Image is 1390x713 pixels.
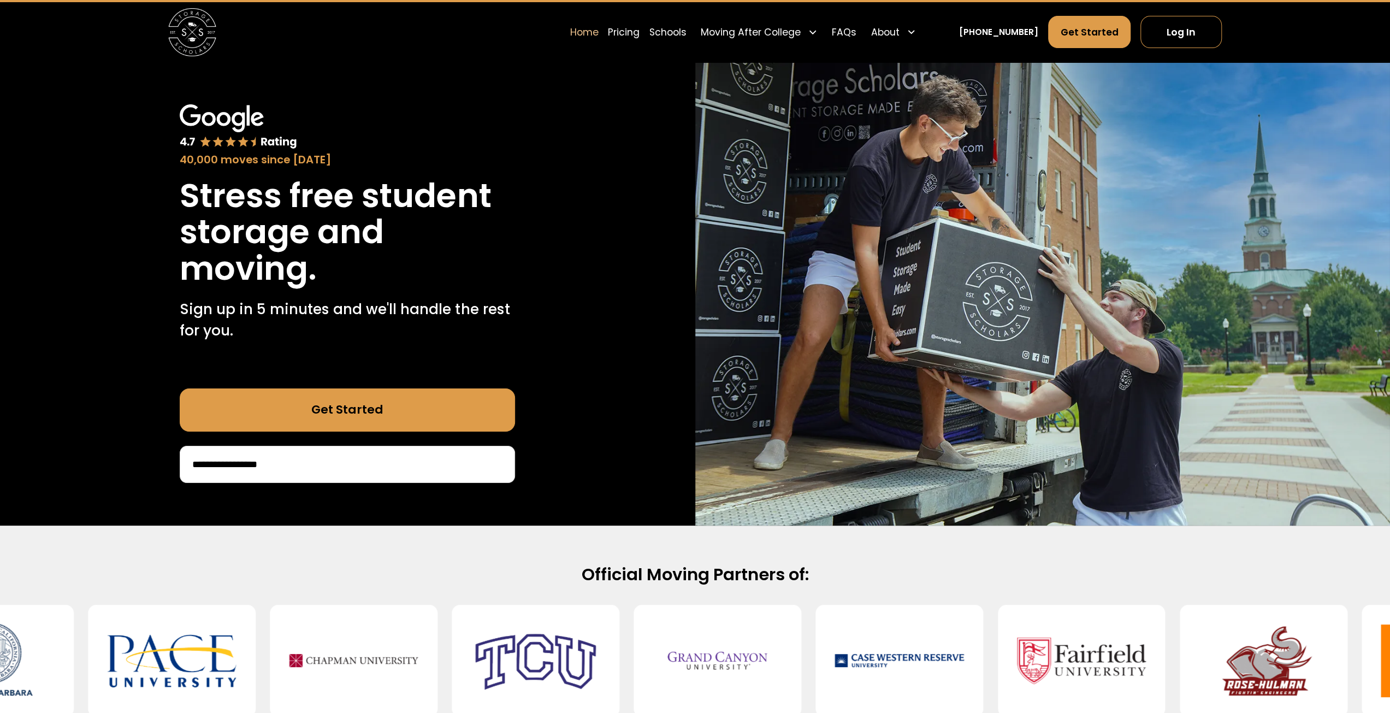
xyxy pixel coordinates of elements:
[959,26,1038,38] a: [PHONE_NUMBER]
[649,15,687,49] a: Schools
[1017,615,1146,708] img: Fairfield University
[871,25,899,39] div: About
[1199,615,1328,708] img: Rose-Hulman Institute of Technology
[180,388,515,432] a: Get Started
[180,178,515,286] h1: Stress free student storage and moving.
[471,615,600,708] img: Texas Christian University (TCU)
[180,104,297,149] img: Google 4.7 star rating
[866,15,921,49] div: About
[835,615,965,708] img: Case Western Reserve University
[608,15,640,49] a: Pricing
[696,15,822,49] div: Moving After College
[289,615,418,708] img: Chapman University
[1048,16,1131,48] a: Get Started
[832,15,856,49] a: FAQs
[312,564,1078,586] h2: Official Moving Partners of:
[107,615,236,708] img: Pace University - New York City
[168,8,216,56] img: Storage Scholars main logo
[653,615,782,708] img: Grand Canyon University (GCU)
[570,15,599,49] a: Home
[180,152,515,168] div: 40,000 moves since [DATE]
[180,298,515,341] p: Sign up in 5 minutes and we'll handle the rest for you.
[1140,16,1222,48] a: Log In
[701,25,801,39] div: Moving After College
